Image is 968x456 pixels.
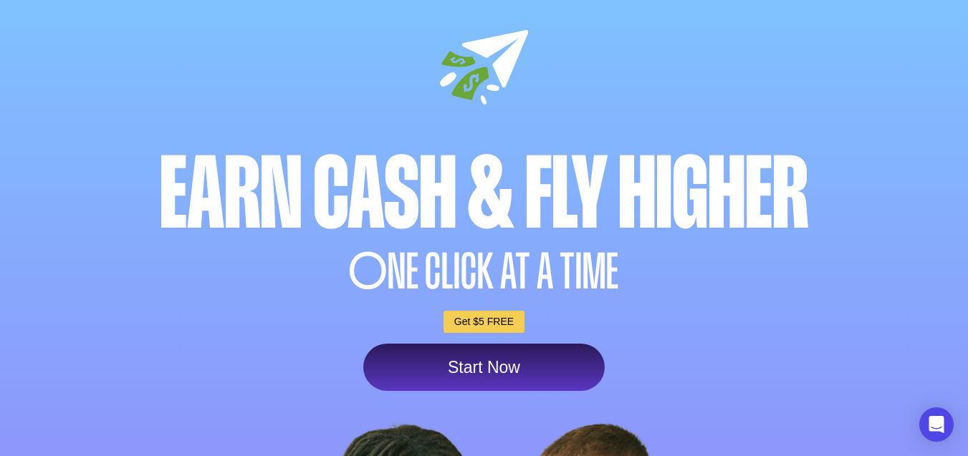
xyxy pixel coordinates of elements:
[919,407,954,442] div: Open Intercom Messenger
[75,144,894,243] div: Earn Cash & Fly higher
[444,311,524,333] a: Get $5 FREE
[75,247,894,296] div: NE CLICK AT A TIME
[363,344,605,391] a: Start Now
[349,247,388,296] span: O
